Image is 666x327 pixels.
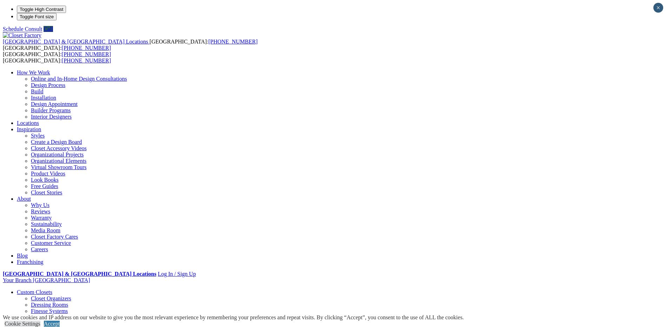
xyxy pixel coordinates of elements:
[31,246,48,252] a: Careers
[20,7,63,12] span: Toggle High Contrast
[62,45,111,51] a: [PHONE_NUMBER]
[62,58,111,64] a: [PHONE_NUMBER]
[17,13,57,20] button: Toggle Font size
[31,164,87,170] a: Virtual Showroom Tours
[31,234,78,240] a: Closet Factory Cares
[44,321,60,327] a: Accept
[31,82,65,88] a: Design Process
[31,107,71,113] a: Builder Programs
[31,158,86,164] a: Organizational Elements
[17,126,41,132] a: Inspiration
[33,277,90,283] span: [GEOGRAPHIC_DATA]
[31,145,87,151] a: Closet Accessory Videos
[31,208,50,214] a: Reviews
[31,171,65,176] a: Product Videos
[3,26,42,32] a: Schedule Consult
[31,189,62,195] a: Closet Stories
[17,259,44,265] a: Franchising
[20,14,54,19] span: Toggle Font size
[31,177,59,183] a: Look Books
[3,277,31,283] span: Your Branch
[3,39,258,51] span: [GEOGRAPHIC_DATA]: [GEOGRAPHIC_DATA]:
[31,76,127,82] a: Online and In-Home Design Consultations
[3,314,464,321] div: We use cookies and IP address on our website to give you the most relevant experience by remember...
[17,69,50,75] a: How We Work
[208,39,257,45] a: [PHONE_NUMBER]
[31,101,78,107] a: Design Appointment
[31,240,71,246] a: Customer Service
[17,196,31,202] a: About
[17,120,39,126] a: Locations
[17,289,52,295] a: Custom Closets
[158,271,196,277] a: Log In / Sign Up
[5,321,40,327] a: Cookie Settings
[62,51,111,57] a: [PHONE_NUMBER]
[44,26,53,32] a: Call
[31,221,62,227] a: Sustainability
[31,302,68,308] a: Dressing Rooms
[31,202,50,208] a: Why Us
[3,32,41,39] img: Closet Factory
[3,39,148,45] span: [GEOGRAPHIC_DATA] & [GEOGRAPHIC_DATA] Locations
[3,51,111,64] span: [GEOGRAPHIC_DATA]: [GEOGRAPHIC_DATA]:
[31,95,56,101] a: Installation
[31,114,72,120] a: Interior Designers
[31,152,84,158] a: Organizational Projects
[3,39,150,45] a: [GEOGRAPHIC_DATA] & [GEOGRAPHIC_DATA] Locations
[31,295,71,301] a: Closet Organizers
[3,271,156,277] a: [GEOGRAPHIC_DATA] & [GEOGRAPHIC_DATA] Locations
[3,277,90,283] a: Your Branch [GEOGRAPHIC_DATA]
[31,139,82,145] a: Create a Design Board
[31,183,58,189] a: Free Guides
[17,6,66,13] button: Toggle High Contrast
[31,215,52,221] a: Warranty
[31,308,68,314] a: Finesse Systems
[31,88,44,94] a: Build
[653,3,663,13] button: Close
[31,133,45,139] a: Styles
[17,253,28,259] a: Blog
[31,227,60,233] a: Media Room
